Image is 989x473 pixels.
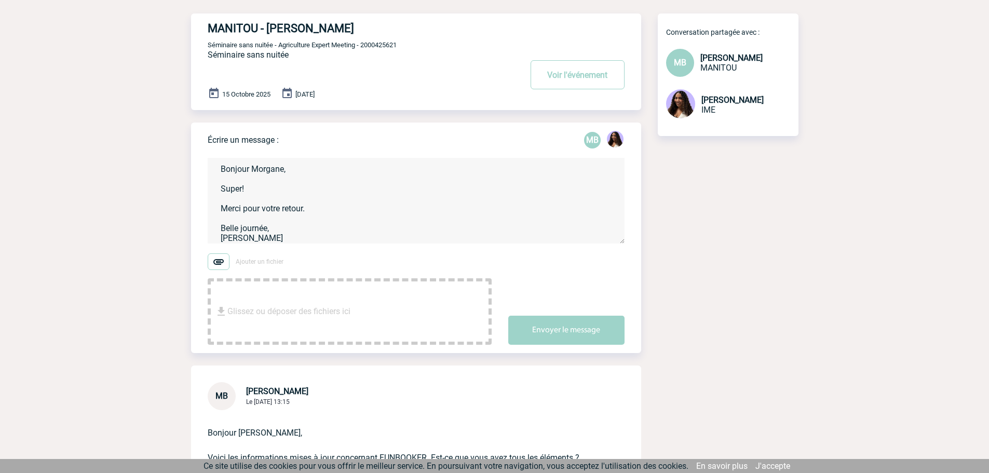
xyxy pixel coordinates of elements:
span: [PERSON_NAME] [246,386,308,396]
p: MB [584,132,601,148]
span: Glissez ou déposer des fichiers ici [227,286,350,337]
div: Jessica NETO BOGALHO [607,131,624,150]
div: Morgane BATARD [584,132,601,148]
span: MB [215,391,228,401]
span: Séminaire sans nuitée [208,50,289,60]
p: Écrire un message : [208,135,279,145]
img: file_download.svg [215,305,227,318]
img: 131234-0.jpg [666,89,695,118]
span: MB [674,58,686,67]
a: J'accepte [755,461,790,471]
p: Conversation partagée avec : [666,28,798,36]
span: [PERSON_NAME] [700,53,763,63]
span: Ce site utilise des cookies pour vous offrir le meilleur service. En poursuivant votre navigation... [204,461,688,471]
span: Séminaire sans nuitée - Agriculture Expert Meeting - 2000425621 [208,41,397,49]
span: Ajouter un fichier [236,258,283,265]
img: 131234-0.jpg [607,131,624,147]
span: 15 Octobre 2025 [222,90,270,98]
span: [DATE] [295,90,315,98]
a: En savoir plus [696,461,748,471]
span: Le [DATE] 13:15 [246,398,290,406]
span: [PERSON_NAME] [701,95,764,105]
span: MANITOU [700,63,737,73]
button: Envoyer le message [508,316,625,345]
button: Voir l'événement [531,60,625,89]
span: IME [701,105,715,115]
h4: MANITOU - [PERSON_NAME] [208,22,491,35]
